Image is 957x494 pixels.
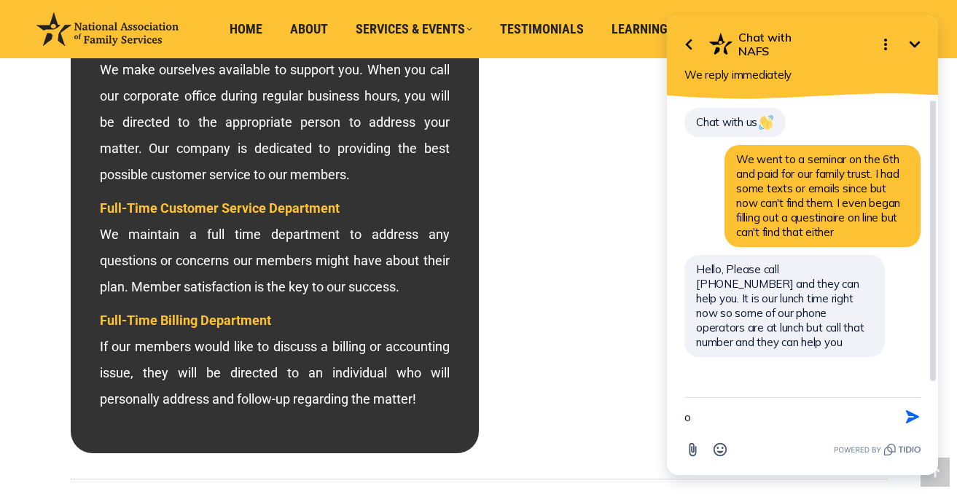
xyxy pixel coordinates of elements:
a: About [280,15,338,43]
a: Home [219,15,273,43]
span: We maintain a full time department to address any questions or concerns our members might have ab... [100,200,450,294]
img: National Association of Family Services [36,12,179,46]
span: Testimonials [500,21,584,37]
button: Attach file button [31,436,58,463]
span: Full-Time Customer Service Department [100,200,340,216]
button: Open Emoji picker [58,436,86,463]
span: Services & Events [356,21,472,37]
a: Learning Center [601,15,724,43]
span: Full-Time Billing Department [100,313,271,328]
iframe: 2300 East Katella Ave Suite 450 Anaheim Ca 92806 [486,9,880,446]
span: If our members would like to discuss a billing or accounting issue, they will be directed to an i... [100,313,450,407]
a: Powered by Tidio. [186,441,273,458]
a: Testimonials [490,15,594,43]
span: Home [230,21,262,37]
span: Learning Center [612,21,714,37]
span: About [290,21,328,37]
